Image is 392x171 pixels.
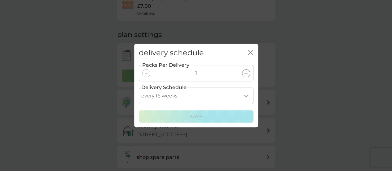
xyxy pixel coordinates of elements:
[139,48,204,57] h2: delivery schedule
[139,110,253,123] button: Save
[141,83,187,92] label: Delivery Schedule
[248,50,253,56] button: close
[142,61,190,69] label: Packs Per Delivery
[190,113,203,121] p: Save
[195,69,197,77] p: 1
